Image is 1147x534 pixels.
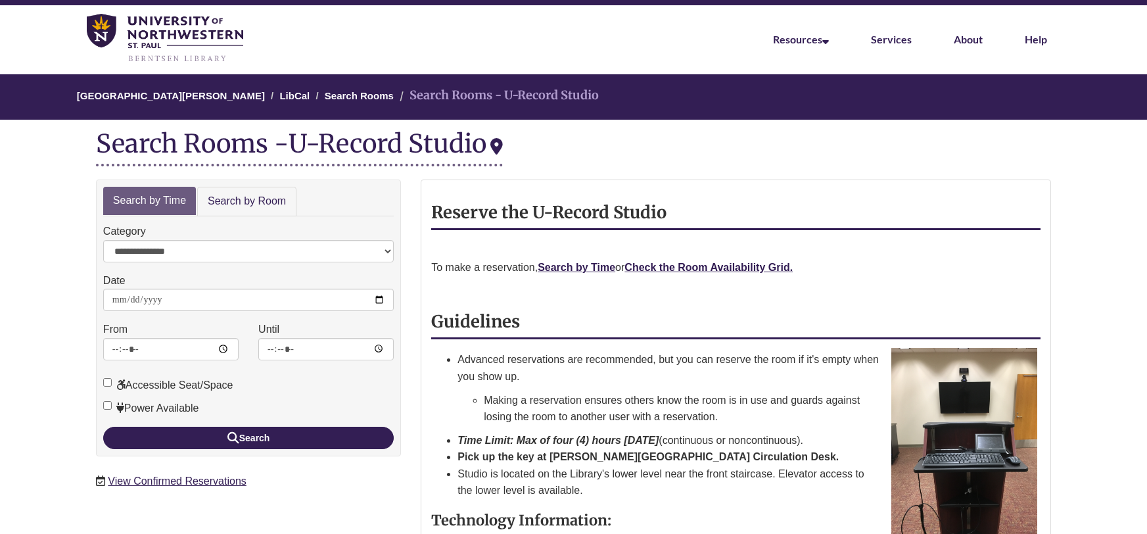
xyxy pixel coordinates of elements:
label: From [103,321,128,338]
li: Studio is located on the Library's lower level near the front staircase. Elevator access to the l... [457,466,1041,499]
label: Accessible Seat/Space [103,377,233,394]
p: To make a reservation, or [431,259,1041,276]
a: Search by Room [197,187,296,216]
li: (continuous or noncontinuous). [457,432,1041,449]
div: Search Rooms - [96,130,503,166]
p: Advanced reservations are recommended, but you can reserve the room if it's empty when you show up. [457,351,1041,385]
label: Until [258,321,279,338]
a: Check the Room Availability Grid. [624,262,793,273]
a: [GEOGRAPHIC_DATA][PERSON_NAME] [77,90,265,101]
a: Search by Time [538,262,615,273]
li: Search Rooms - U-Record Studio [396,86,599,105]
a: View Confirmed Reservations [108,475,246,487]
label: Category [103,223,146,240]
a: About [954,33,983,45]
div: U-Record Studio [289,128,503,159]
strong: Guidelines [431,311,520,332]
a: Search Rooms [325,90,394,101]
a: Services [871,33,912,45]
p: Making a reservation ensures others know the room is in use and guards against losing the room to... [484,392,1041,425]
strong: Pick up the key at [PERSON_NAME][GEOGRAPHIC_DATA] Circulation Desk. [457,451,839,462]
nav: Breadcrumb [96,74,1051,120]
input: Power Available [103,401,112,410]
a: LibCal [279,90,310,101]
a: Help [1025,33,1047,45]
img: UNWSP Library Logo [87,14,243,63]
input: Accessible Seat/Space [103,378,112,387]
strong: Technology Information: [431,511,611,529]
strong: Reserve the U-Record Studio [431,202,667,223]
label: Date [103,272,126,289]
button: Search [103,427,394,449]
a: Resources [773,33,829,45]
strong: Time Limit: Max of four (4) hours [DATE] [457,435,659,446]
a: Search by Time [103,187,196,215]
label: Power Available [103,400,199,417]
